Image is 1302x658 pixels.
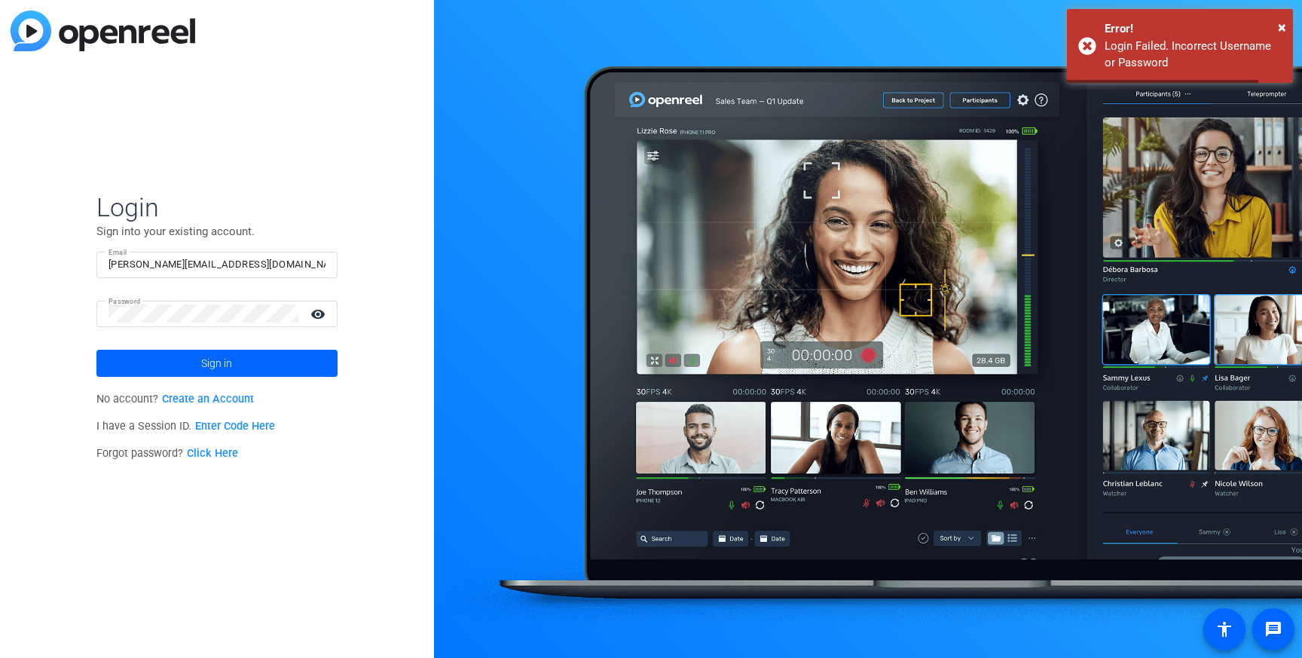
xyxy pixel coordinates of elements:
[1105,38,1282,72] div: Login Failed. Incorrect Username or Password
[1278,18,1286,36] span: ×
[11,11,195,51] img: blue-gradient.svg
[162,393,254,406] a: Create an Account
[1278,16,1286,38] button: Close
[301,303,338,325] mat-icon: visibility
[195,420,275,433] a: Enter Code Here
[108,248,127,256] mat-label: Email
[96,447,238,460] span: Forgot password?
[108,297,141,305] mat-label: Password
[96,420,275,433] span: I have a Session ID.
[1264,620,1282,638] mat-icon: message
[201,344,232,382] span: Sign in
[108,256,325,274] input: Enter Email Address
[1105,20,1282,38] div: Error!
[96,223,338,240] p: Sign into your existing account.
[96,350,338,377] button: Sign in
[96,393,254,406] span: No account?
[1215,620,1233,638] mat-icon: accessibility
[96,191,338,223] span: Login
[187,447,238,460] a: Click Here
